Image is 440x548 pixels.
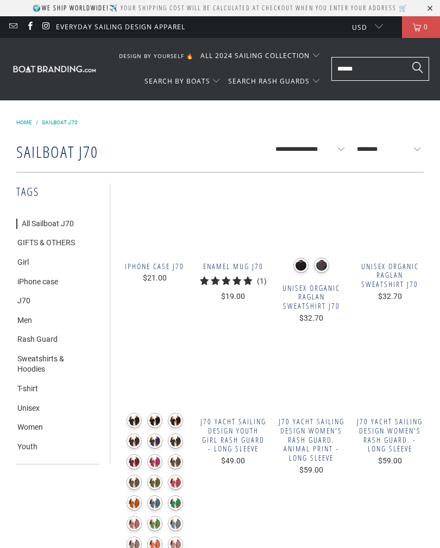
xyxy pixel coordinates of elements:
[121,183,188,251] a: iPhone Case J70 iPhone Case J70
[56,21,185,33] a: Everyday Sailing Design Apparel
[16,277,58,288] a: iPhone case
[356,262,423,289] span: Unisex organic raglan sweatshirt J70
[16,257,29,268] a: Girl
[199,417,267,454] span: J70 yacht sailing design Youth Girl Rash Guard - Long Sleeve
[278,417,345,463] span: J70 yacht sailing design women's Rash Guard. Animal Print - Long Sleeve
[356,417,423,454] span: J70 yacht sailing design women's Rash Guard. - Long Sleeve
[16,219,74,230] a: All Sailboat J70
[378,456,402,465] span: $59.00
[36,119,38,125] span: /
[356,183,423,251] a: Boatbranding Black / XS Unisex organic raglan sweatshirt J70 Sailing-Gift Regatta Yacht Sailing-L...
[228,69,320,94] summary: SEARCH RASH GUARDS
[109,43,320,95] nav: Translation missing: en.navigation.header.main_nav
[144,77,210,86] span: SEARCH BY BOATS
[199,183,267,251] a: Boatbranding Enamel Mug J70 Sailing-Gift Regatta Yacht Sailing-Lifestyle Sailing-Apparel Nautical...
[11,63,98,74] img: Boatbranding
[200,276,254,287] div: 5.0 out of 5.0 stars
[41,22,51,31] a: Boatbranding on Instagram
[278,417,345,475] a: J70 yacht sailing design women's Rash Guard. Animal Print - Long Sleeve $59.00
[356,339,423,406] a: Boatbranding Rash Guard XS J70 yacht sailing design women's Rash Guard. - Long Sleeve Sailing-Gif...
[16,137,215,164] h1: Sailboat J70
[16,296,30,307] a: J70
[278,284,345,323] a: Unisex organic raglan sweatshirt J70 $32.70
[16,119,32,125] a: Home
[144,69,221,94] summary: SEARCH BY BOATS
[16,403,40,414] a: Unisex
[8,22,17,31] a: Email Boatbranding
[199,339,267,406] a: Boatbranding Rash Guard 8 J70 yacht sailing design Youth Girl Rash Guard - Long Sleeve Sailing-Gi...
[257,277,267,285] span: (1)
[143,273,167,282] span: $21.00
[356,262,423,301] a: Unisex organic raglan sweatshirt J70 $32.70
[24,22,34,31] a: Boatbranding on Facebook
[278,339,345,406] a: Boatbranding Rash Guard XS J70 yacht sailing design women's Rash Guard. Animal Print - Long Sleev...
[200,51,310,60] span: ALL 2024 SAILING COLLECTION
[278,284,345,311] span: Unisex organic raglan sweatshirt J70
[42,3,109,12] strong: We ship worldwide!
[221,292,245,301] span: $19.00
[119,52,193,60] span: DESIGN BY YOURSELF 🔥
[421,16,431,38] span: 0
[121,262,188,283] a: iPhone Case J70 $21.00
[121,339,188,406] a: J70 Unisex t-shirt J70 Unisex t-shirt
[378,292,402,301] span: $32.70
[352,23,367,32] span: USD
[299,314,323,322] span: $32.70
[16,354,82,375] a: Sweatshirts & Hoodies
[16,442,37,453] a: Youth
[16,238,75,248] a: GIFTS & OTHERS
[402,16,440,38] a: 0
[33,3,408,12] p: 🌍 ✈️ Your shipping cost will be calculated at checkout when you enter your address 🛒
[356,417,423,466] a: J70 yacht sailing design women's Rash Guard. - Long Sleeve $59.00
[199,417,267,466] a: J70 yacht sailing design Youth Girl Rash Guard - Long Sleeve $49.00
[343,16,383,38] button: USD
[299,466,323,474] span: $59.00
[199,262,267,271] span: Enamel Mug J70
[16,315,32,326] a: Men
[228,77,310,86] span: SEARCH RASH GUARDS
[199,262,267,301] a: Enamel Mug J70 5.0 out of 5.0 stars $19.00
[16,422,43,433] a: Women
[42,119,78,125] a: Sailboat J70
[278,183,345,251] a: Boatbranding Black / XS Unisex organic raglan sweatshirt J70 Sailing-Gift Regatta Yacht Sailing-L...
[16,384,38,394] a: T-shirt
[16,334,58,345] a: Rash Guard
[221,456,245,465] span: $49.00
[200,43,320,69] summary: ALL 2024 SAILING COLLECTION
[121,262,188,271] span: iPhone Case J70
[119,43,193,69] a: DESIGN BY YOURSELF 🔥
